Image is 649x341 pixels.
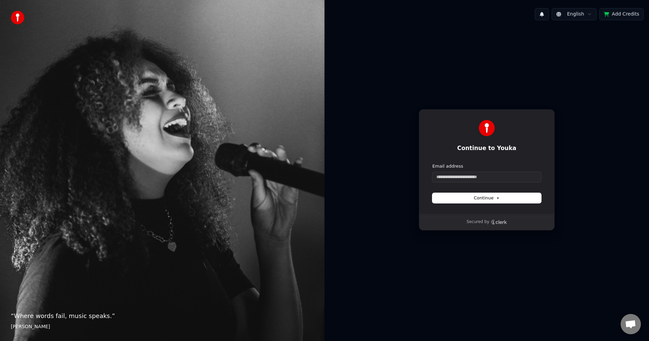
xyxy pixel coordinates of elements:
[11,323,314,330] footer: [PERSON_NAME]
[621,314,641,334] div: Open chat
[474,195,500,201] span: Continue
[432,163,463,169] label: Email address
[432,193,541,203] button: Continue
[11,311,314,321] p: “ Where words fail, music speaks. ”
[479,120,495,136] img: Youka
[466,219,489,225] p: Secured by
[11,11,24,24] img: youka
[432,144,541,152] h1: Continue to Youka
[599,8,644,20] button: Add Credits
[491,220,507,224] a: Clerk logo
